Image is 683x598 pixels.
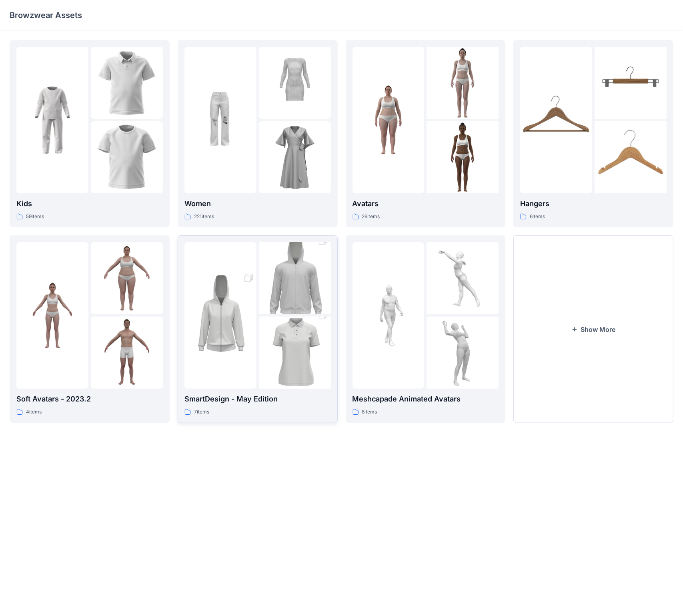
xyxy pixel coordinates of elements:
[184,198,331,209] p: Women
[10,40,170,227] a: folder 1folder 2folder 3Kids59items
[259,224,331,332] img: folder 2
[520,84,592,156] img: folder 1
[595,47,667,119] img: folder 2
[194,213,214,221] p: 221 items
[353,393,499,405] p: Meshcapade Animated Avatars
[16,84,88,156] img: folder 1
[16,279,88,351] img: folder 1
[91,317,163,389] img: folder 3
[427,317,499,389] img: folder 3
[184,393,331,405] p: SmartDesign - May Edition
[513,40,673,227] a: folder 1folder 2folder 3Hangers6items
[16,393,163,405] p: Soft Avatars - 2023.2
[178,235,338,423] a: folder 1folder 2folder 3SmartDesign - May Edition7items
[10,235,170,423] a: folder 1folder 2folder 3Soft Avatars - 2023.24items
[346,40,506,227] a: folder 1folder 2folder 3Avatars26items
[184,84,256,156] img: folder 1
[259,299,331,407] img: folder 3
[16,198,163,209] p: Kids
[362,408,377,416] p: 8 items
[91,121,163,193] img: folder 3
[91,242,163,314] img: folder 2
[259,47,331,119] img: folder 2
[595,121,667,193] img: folder 3
[513,235,673,423] button: Show More
[194,408,209,416] p: 7 items
[178,40,338,227] a: folder 1folder 2folder 3Women221items
[530,213,545,221] p: 6 items
[259,121,331,193] img: folder 3
[520,198,667,209] p: Hangers
[26,213,44,221] p: 59 items
[346,235,506,423] a: folder 1folder 2folder 3Meshcapade Animated Avatars8items
[362,213,380,221] p: 26 items
[353,279,425,351] img: folder 1
[10,10,82,21] p: Browzwear Assets
[353,84,425,156] img: folder 1
[427,242,499,314] img: folder 2
[26,408,42,416] p: 4 items
[427,121,499,193] img: folder 3
[91,47,163,119] img: folder 2
[184,261,256,369] img: folder 1
[427,47,499,119] img: folder 2
[353,198,499,209] p: Avatars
